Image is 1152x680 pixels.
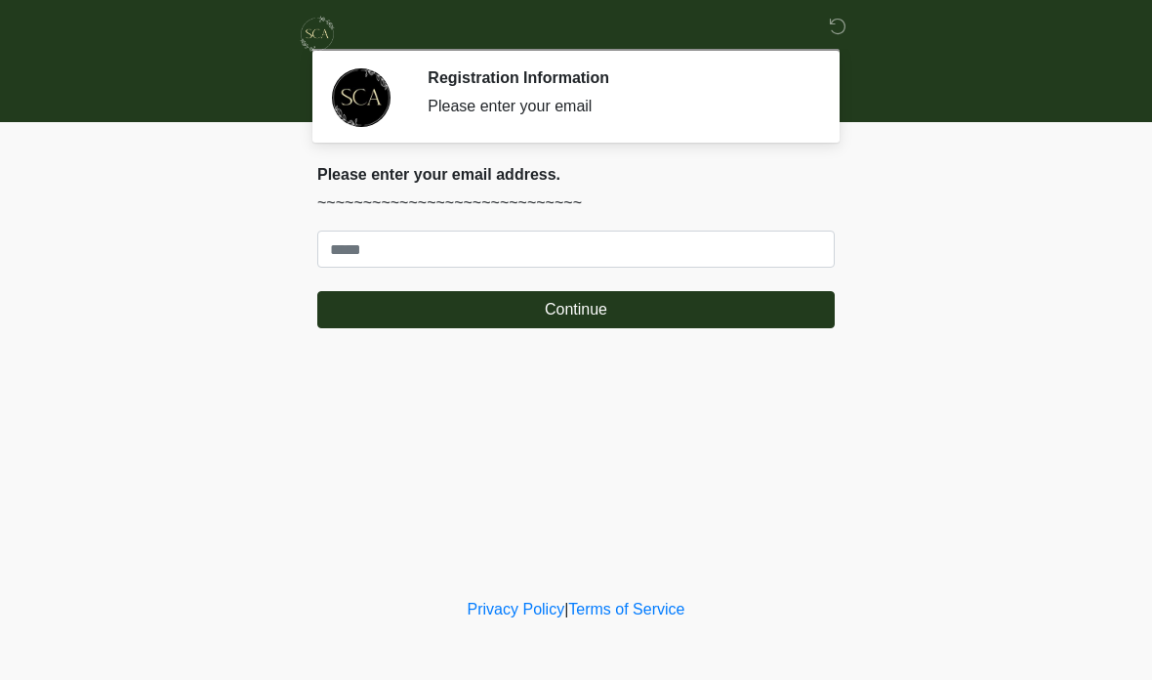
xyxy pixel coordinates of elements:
[298,15,337,54] img: Skinchic Dallas Logo
[317,191,835,215] p: ~~~~~~~~~~~~~~~~~~~~~~~~~~~~~
[568,601,684,617] a: Terms of Service
[317,165,835,184] h2: Please enter your email address.
[428,95,805,118] div: Please enter your email
[564,601,568,617] a: |
[468,601,565,617] a: Privacy Policy
[332,68,391,127] img: Agent Avatar
[428,68,805,87] h2: Registration Information
[317,291,835,328] button: Continue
